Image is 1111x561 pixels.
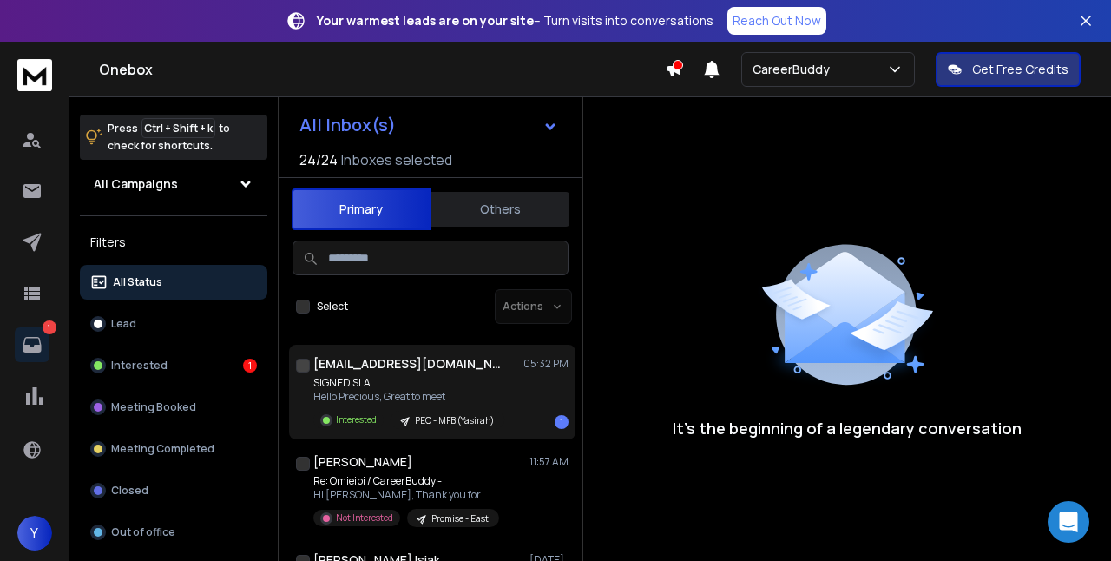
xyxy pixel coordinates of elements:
[80,230,267,254] h3: Filters
[17,516,52,551] button: Y
[94,175,178,193] h1: All Campaigns
[936,52,1081,87] button: Get Free Credits
[43,320,56,334] p: 1
[111,484,148,498] p: Closed
[523,357,569,371] p: 05:32 PM
[80,167,267,201] button: All Campaigns
[415,414,494,427] p: PEO - MFB (Yasirah)
[313,355,504,373] h1: [EMAIL_ADDRESS][DOMAIN_NAME]
[111,359,168,373] p: Interested
[529,455,569,469] p: 11:57 AM
[80,473,267,508] button: Closed
[972,61,1068,78] p: Get Free Credits
[80,515,267,550] button: Out of office
[317,300,348,313] label: Select
[313,474,499,488] p: Re: Omieibi / CareerBuddy -
[299,149,338,170] span: 24 / 24
[317,12,534,29] strong: Your warmest leads are on your site
[733,12,821,30] p: Reach Out Now
[113,275,162,289] p: All Status
[313,376,504,390] p: SIGNED SLA
[431,190,569,228] button: Others
[727,7,826,35] a: Reach Out Now
[555,415,569,429] div: 1
[313,453,412,471] h1: [PERSON_NAME]
[336,413,377,426] p: Interested
[17,59,52,91] img: logo
[15,327,49,362] a: 1
[673,416,1022,440] p: It’s the beginning of a legendary conversation
[313,488,499,502] p: Hi [PERSON_NAME], Thank you for
[80,432,267,466] button: Meeting Completed
[292,188,431,230] button: Primary
[80,265,267,300] button: All Status
[111,525,175,539] p: Out of office
[336,511,393,525] p: Not Interested
[111,317,136,331] p: Lead
[80,348,267,383] button: Interested1
[341,149,452,170] h3: Inboxes selected
[317,12,713,30] p: – Turn visits into conversations
[299,116,396,134] h1: All Inbox(s)
[141,118,215,138] span: Ctrl + Shift + k
[99,59,665,80] h1: Onebox
[111,400,196,414] p: Meeting Booked
[80,307,267,341] button: Lead
[80,390,267,425] button: Meeting Booked
[111,442,214,456] p: Meeting Completed
[431,512,489,525] p: Promise - East
[286,108,572,142] button: All Inbox(s)
[753,61,837,78] p: CareerBuddy
[313,390,504,404] p: Hello Precious, Great to meet
[108,120,230,155] p: Press to check for shortcuts.
[1048,501,1089,543] div: Open Intercom Messenger
[243,359,257,373] div: 1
